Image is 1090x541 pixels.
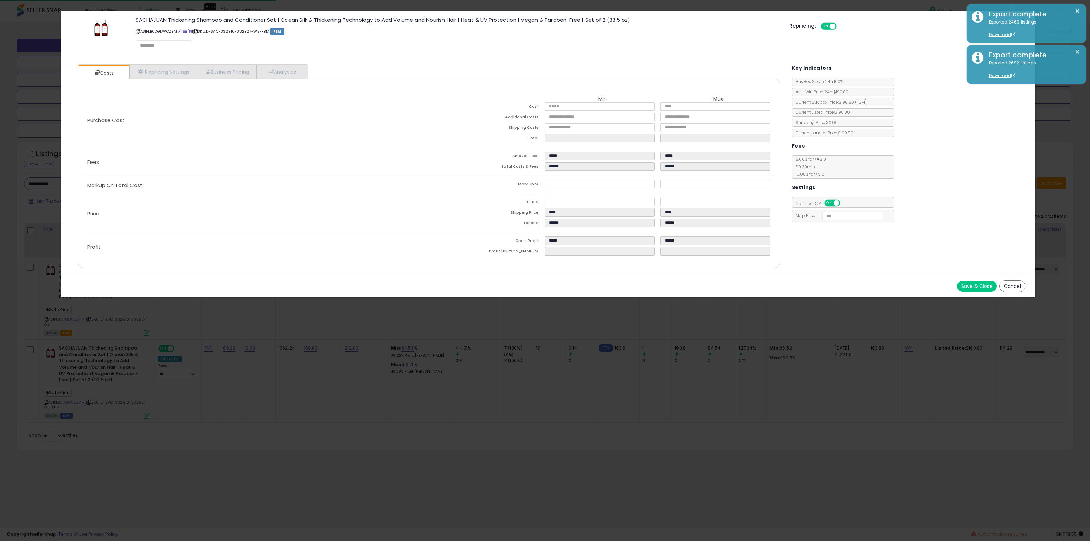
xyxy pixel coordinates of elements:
td: Landed [429,219,545,229]
span: $0.30 min [792,164,815,170]
td: Cost [429,102,545,113]
div: Exported 2469 listings. [984,19,1081,38]
span: BuyBox Share 24h: 100% [792,79,843,84]
td: Listed [429,198,545,208]
span: Shipping Price: $0.00 [792,120,838,125]
a: Download [989,73,1015,78]
td: Gross Profit [429,236,545,247]
span: OFF [836,24,846,29]
p: Purchase Cost [82,118,429,123]
button: × [1075,48,1080,56]
span: ( FBM ) [855,99,867,105]
span: Current Listed Price: $190.80 [792,109,850,115]
span: Consider CPT: [792,201,849,206]
td: Amazon Fees [429,152,545,162]
button: × [1075,7,1080,15]
span: FBM [270,28,284,35]
a: Costs [78,66,129,80]
span: Avg. Win Price 24h: $190.80 [792,89,848,95]
th: Max [660,96,776,102]
p: ASIN: B0DGLWCZYM | SKU: D-SAC-332910-332927-WS-FBM [136,26,779,37]
p: Markup On Total Cost [82,183,429,188]
p: Price [82,211,429,216]
span: 8.00 % for <= $10 [792,156,826,177]
h5: Fees [792,142,805,150]
span: Current Landed Price: $190.80 [792,130,853,136]
a: Download [989,32,1015,37]
td: Additional Costs [429,113,545,123]
a: All offer listings [183,29,187,34]
button: Save & Close [957,281,997,292]
p: Profit [82,244,429,250]
span: OFF [839,200,850,206]
div: Exported 2692 listings. [984,60,1081,79]
button: Cancel [999,280,1025,292]
span: 15.00 % for > $10 [792,171,824,177]
a: Repricing Settings [129,65,197,79]
td: Shipping Costs [429,123,545,134]
h5: Repricing: [789,23,816,29]
a: Business Pricing [197,65,256,79]
p: Fees [82,159,429,165]
th: Min [545,96,660,102]
td: Total [429,134,545,144]
a: Your listing only [188,29,192,34]
h5: Settings [792,183,815,192]
span: $190.80 [839,99,867,105]
span: Current Buybox Price: [792,99,867,105]
div: Export complete [984,50,1081,60]
h5: Key Indicators [792,64,832,73]
td: Mark Up % [429,180,545,190]
td: Shipping Price [429,208,545,219]
td: Profit [PERSON_NAME] % [429,247,545,258]
img: 31ol5tw3pZL._SL60_.jpg [91,17,111,38]
div: Export complete [984,9,1081,19]
a: BuyBox page [178,29,182,34]
h3: SACHAJUAN Thickening Shampoo and Conditioner Set | Ocean Silk & Thickening Technology to Add Volu... [136,17,779,22]
span: Map Price: [792,213,883,218]
span: ON [821,24,830,29]
span: ON [825,200,834,206]
a: Analytics [256,65,307,79]
td: Total Costs & Fees [429,162,545,173]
